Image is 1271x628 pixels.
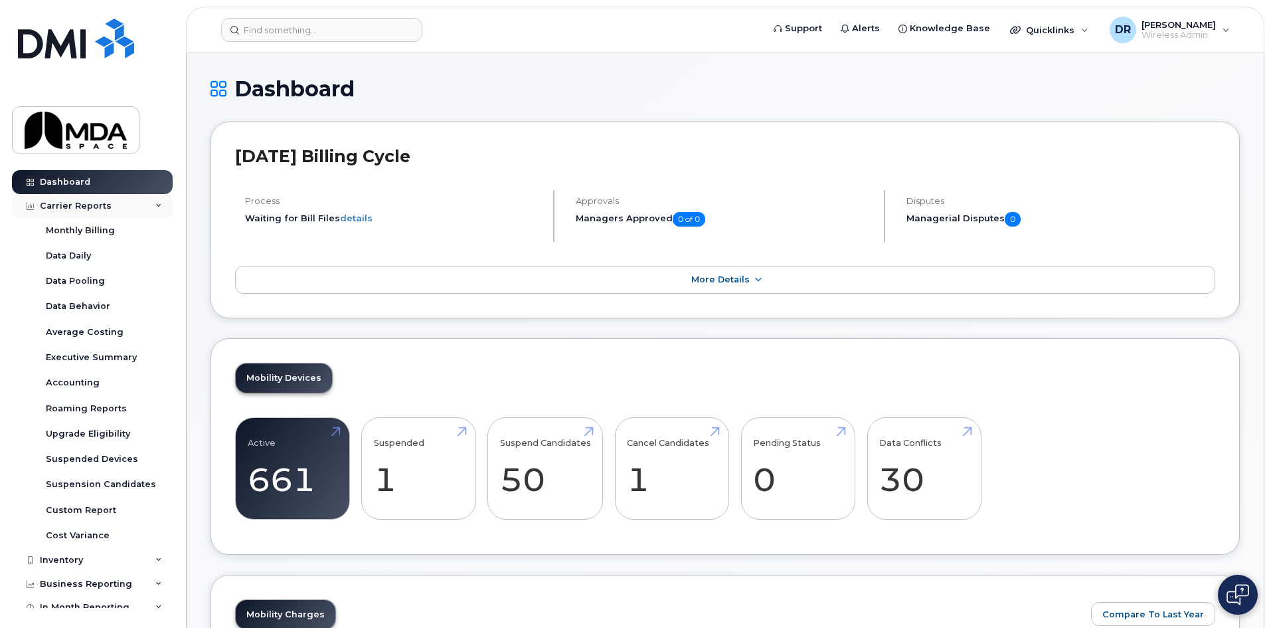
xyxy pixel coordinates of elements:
span: 0 [1005,212,1021,227]
a: Active 661 [248,425,337,512]
a: Mobility Devices [236,364,332,393]
button: Compare To Last Year [1091,602,1215,626]
a: Suspend Candidates 50 [500,425,591,512]
span: More Details [691,274,750,284]
h2: [DATE] Billing Cycle [235,146,1215,166]
h5: Managers Approved [576,212,873,227]
h5: Managerial Disputes [906,212,1215,227]
h4: Disputes [906,196,1215,206]
span: Compare To Last Year [1102,608,1204,621]
h4: Approvals [576,196,873,206]
a: Pending Status 0 [753,425,843,512]
h1: Dashboard [211,77,1240,100]
a: Suspended 1 [374,425,464,512]
li: Waiting for Bill Files [245,212,542,225]
img: Open chat [1227,584,1249,605]
a: Data Conflicts 30 [879,425,969,512]
h4: Process [245,196,542,206]
a: details [340,213,373,223]
span: 0 of 0 [673,212,705,227]
a: Cancel Candidates 1 [627,425,717,512]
